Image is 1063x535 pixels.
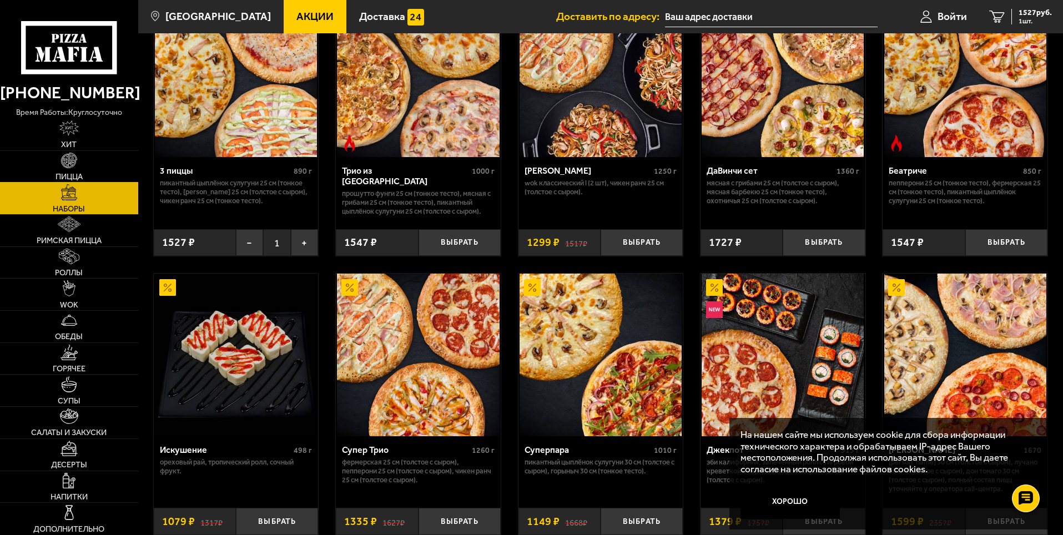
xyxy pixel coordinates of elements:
span: Десерты [51,461,87,468]
button: Хорошо [740,486,840,519]
p: Пикантный цыплёнок сулугуни 25 см (тонкое тесто), [PERSON_NAME] 25 см (толстое с сыром), Чикен Ра... [160,179,313,205]
span: 850 г [1023,166,1041,176]
span: Римская пицца [37,236,102,244]
img: Суперпара [520,274,682,436]
img: Акционный [341,279,358,296]
a: АкционныйНовинкаДжекпот [701,274,865,436]
div: Суперпара [525,445,652,455]
div: ДаВинчи сет [707,165,834,176]
div: Трио из [GEOGRAPHIC_DATA] [342,165,469,186]
span: Обеды [55,332,83,340]
button: Выбрать [236,508,318,535]
span: 1 [263,229,290,256]
span: Доставить по адресу: [556,11,665,22]
p: Прошутто Фунги 25 см (тонкое тесто), Мясная с грибами 25 см (тонкое тесто), Пикантный цыплёнок су... [342,189,495,216]
input: Ваш адрес доставки [665,7,878,27]
p: Пикантный цыплёнок сулугуни 30 см (толстое с сыром), Горыныч 30 см (тонкое тесто). [525,458,677,476]
span: Дополнительно [33,525,104,533]
span: 1 шт. [1019,18,1052,24]
s: 1668 ₽ [565,516,587,527]
p: Пепперони 25 см (тонкое тесто), Фермерская 25 см (тонкое тесто), Пикантный цыплёнок сулугуни 25 с... [889,179,1041,205]
span: Войти [938,11,967,22]
span: 890 г [294,166,312,176]
span: 1079 ₽ [162,516,195,527]
p: Эби Калифорния, Запечённый ролл с тигровой креветкой и пармезаном, Пепперони 25 см (толстое с сыр... [707,458,859,484]
button: Выбрать [419,508,501,535]
span: Наборы [53,205,85,213]
span: 1547 ₽ [891,237,924,248]
span: Горячее [53,365,85,372]
p: На нашем сайте мы используем cookie для сбора информации технического характера и обрабатываем IP... [740,429,1031,475]
button: + [291,229,318,256]
img: Акционный [524,279,541,296]
span: 1727 ₽ [709,237,742,248]
p: Мясная с грибами 25 см (толстое с сыром), Мясная Барбекю 25 см (тонкое тесто), Охотничья 25 см (т... [707,179,859,205]
img: Акционный [888,279,905,296]
button: Выбрать [419,229,501,256]
s: 1627 ₽ [382,516,405,527]
span: WOK [60,301,78,309]
span: 1379 ₽ [709,516,742,527]
span: Салаты и закуски [31,428,107,436]
img: Акционный [706,279,723,296]
img: Супер Трио [337,274,499,436]
span: Супы [58,397,80,405]
button: Выбрать [783,229,865,256]
a: АкционныйИскушение [154,274,319,436]
button: Выбрать [965,229,1047,256]
a: АкционныйСуперпара [518,274,683,436]
span: Хит [61,140,77,148]
button: − [236,229,263,256]
span: 498 г [294,446,312,455]
img: Острое блюдо [341,135,358,152]
s: 1517 ₽ [565,237,587,248]
img: Хет Трик [884,274,1046,436]
span: Доставка [359,11,405,22]
span: 1360 г [837,166,859,176]
img: Джекпот [702,274,864,436]
span: Роллы [55,269,83,276]
span: 1299 ₽ [527,237,560,248]
img: 15daf4d41897b9f0e9f617042186c801.svg [407,9,424,26]
div: 3 пиццы [160,165,291,176]
div: Джекпот [707,445,838,455]
img: Искушение [155,274,317,436]
span: 1000 г [472,166,495,176]
span: [GEOGRAPHIC_DATA] [165,11,271,22]
a: АкционныйСупер Трио [336,274,501,436]
img: Острое блюдо [888,135,905,152]
span: 1527 ₽ [162,237,195,248]
button: Выбрать [601,229,683,256]
span: Напитки [51,493,88,501]
span: 1010 г [654,446,677,455]
img: Новинка [706,301,723,318]
a: АкционныйХет Трик [883,274,1047,436]
button: Выбрать [601,508,683,535]
div: [PERSON_NAME] [525,165,652,176]
p: Wok классический L (2 шт), Чикен Ранч 25 см (толстое с сыром). [525,179,677,196]
span: Акции [296,11,334,22]
span: 1260 г [472,446,495,455]
span: Пицца [56,173,83,180]
img: Акционный [159,279,176,296]
div: Супер Трио [342,445,469,455]
div: Беатриче [889,165,1020,176]
s: 1317 ₽ [200,516,223,527]
div: Искушение [160,445,291,455]
p: Ореховый рай, Тропический ролл, Сочный фрукт. [160,458,313,476]
p: Фермерская 25 см (толстое с сыром), Пепперони 25 см (толстое с сыром), Чикен Ранч 25 см (толстое ... [342,458,495,484]
span: 1250 г [654,166,677,176]
span: 1527 руб. [1019,9,1052,17]
span: 1335 ₽ [344,516,377,527]
span: 1547 ₽ [344,237,377,248]
span: 1149 ₽ [527,516,560,527]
